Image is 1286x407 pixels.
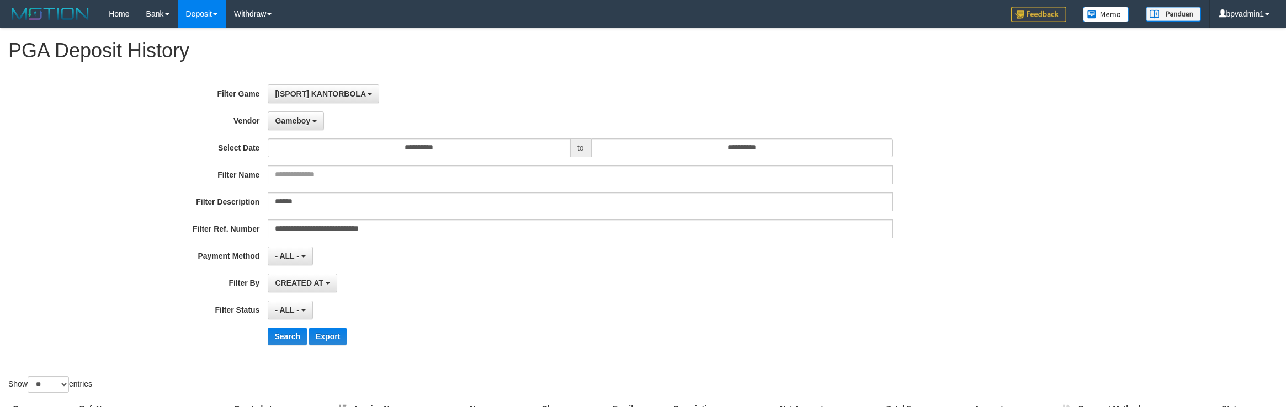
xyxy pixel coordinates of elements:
h1: PGA Deposit History [8,40,1278,62]
img: panduan.png [1146,7,1201,22]
span: Gameboy [275,116,310,125]
button: CREATED AT [268,274,337,292]
button: [ISPORT] KANTORBOLA [268,84,379,103]
span: - ALL - [275,251,299,260]
img: MOTION_logo.png [8,6,92,22]
button: - ALL - [268,247,312,265]
span: - ALL - [275,306,299,314]
span: [ISPORT] KANTORBOLA [275,89,365,98]
span: CREATED AT [275,279,323,287]
button: Export [309,328,347,345]
img: Button%20Memo.svg [1083,7,1129,22]
label: Show entries [8,376,92,393]
button: - ALL - [268,301,312,319]
img: Feedback.jpg [1011,7,1066,22]
button: Search [268,328,307,345]
select: Showentries [28,376,69,393]
button: Gameboy [268,111,324,130]
span: to [570,138,591,157]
